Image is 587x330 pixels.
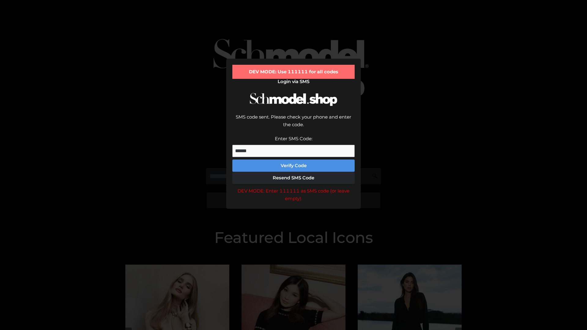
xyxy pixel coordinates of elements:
div: SMS code sent. Please check your phone and enter the code. [232,113,355,135]
div: DEV MODE: Use 111111 for all codes [232,65,355,79]
img: Schmodel Logo [248,87,339,112]
div: DEV MODE: Enter 111111 as SMS code (or leave empty). [232,187,355,203]
button: Verify Code [232,159,355,172]
h2: Login via SMS [232,79,355,84]
label: Enter SMS Code: [275,136,312,141]
button: Resend SMS Code [232,172,355,184]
